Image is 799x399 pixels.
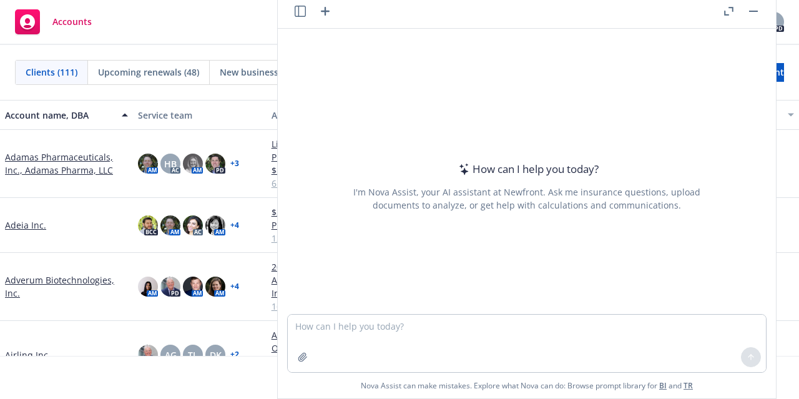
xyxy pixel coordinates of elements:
a: 16 more [272,300,395,313]
div: I'm Nova Assist, your AI assistant at Newfront. Ask me insurance questions, upload documents to a... [351,185,702,212]
a: 6 more [272,177,395,190]
a: + 4 [230,283,239,290]
a: 12 more [272,232,395,245]
a: BI [659,380,667,391]
button: Active policies [267,100,399,130]
span: Nova Assist can make mistakes. Explore what Nova can do: Browse prompt library for and [283,373,771,398]
div: Service team [138,109,261,122]
div: Account name, DBA [5,109,114,122]
span: DK [210,348,222,362]
span: HB [164,157,177,170]
a: Accounts [10,4,97,39]
a: + 4 [230,222,239,229]
div: Active policies [272,109,395,122]
a: + 3 [230,160,239,167]
img: photo [205,215,225,235]
button: Service team [133,100,266,130]
div: How can I help you today? [455,161,599,177]
img: photo [183,277,203,297]
a: + 2 [230,351,239,358]
img: photo [138,277,158,297]
img: photo [160,215,180,235]
a: TR [684,380,693,391]
span: New businesses (0) [220,66,300,79]
a: Adverum Biotechnologies, Inc. - Commercial Auto [272,273,395,300]
a: Airlinq Inc. [5,348,51,362]
a: $5M D&O [272,164,395,177]
img: photo [183,215,203,235]
img: photo [138,215,158,235]
img: photo [183,154,203,174]
span: AG [165,348,177,362]
a: Adamas Pharmaceuticals, Inc., Adamas Pharma, LLC [5,150,128,177]
span: Accounts [52,17,92,27]
span: Clients (111) [26,66,77,79]
a: $2M Crime $5M Fid [272,205,395,219]
img: photo [205,154,225,174]
img: photo [205,277,225,297]
span: TL [188,348,198,362]
a: Adeia Inc. [5,219,46,232]
a: Primary | $5M ex $20M [272,219,395,232]
img: photo [138,345,158,365]
img: photo [160,277,180,297]
a: Adverum Biotechnologies, Inc. [5,273,128,300]
a: Airlinq Inc. - Directors and Officers - Side A DIC [272,328,395,355]
a: License bond | MS Board of Pharmacy [272,137,395,164]
span: Upcoming renewals (48) [98,66,199,79]
img: photo [138,154,158,174]
a: $5M XS $2M D&O/EPL [272,355,395,368]
a: 2025 EPL/FID [272,260,395,273]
